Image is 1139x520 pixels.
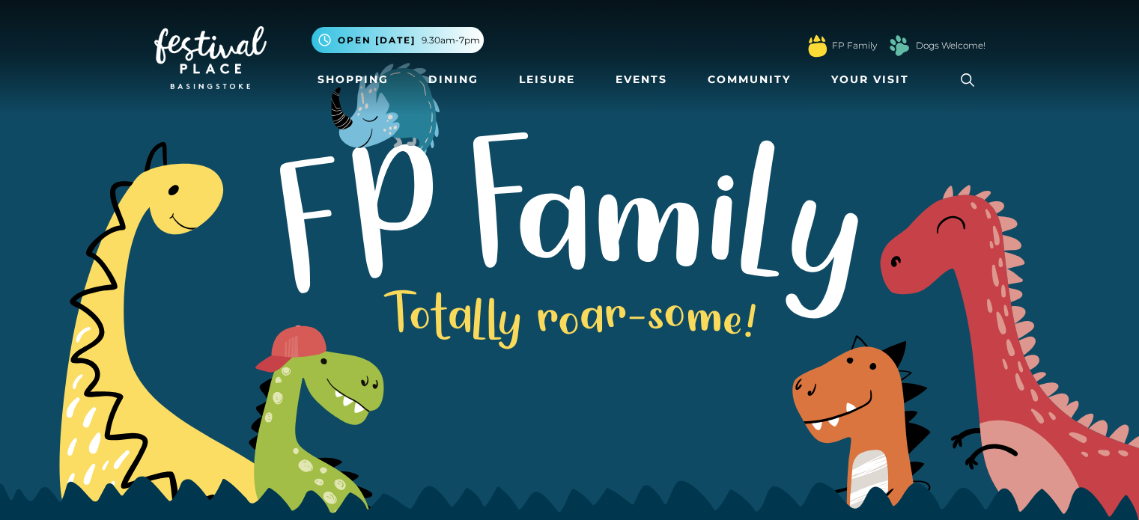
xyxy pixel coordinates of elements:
[825,66,923,94] a: Your Visit
[338,34,416,47] span: Open [DATE]
[422,66,485,94] a: Dining
[702,66,797,94] a: Community
[154,26,267,89] img: Festival Place Logo
[610,66,673,94] a: Events
[422,34,480,47] span: 9.30am-7pm
[832,39,877,52] a: FP Family
[831,72,909,88] span: Your Visit
[312,27,484,53] button: Open [DATE] 9.30am-7pm
[312,66,395,94] a: Shopping
[916,39,985,52] a: Dogs Welcome!
[513,66,581,94] a: Leisure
